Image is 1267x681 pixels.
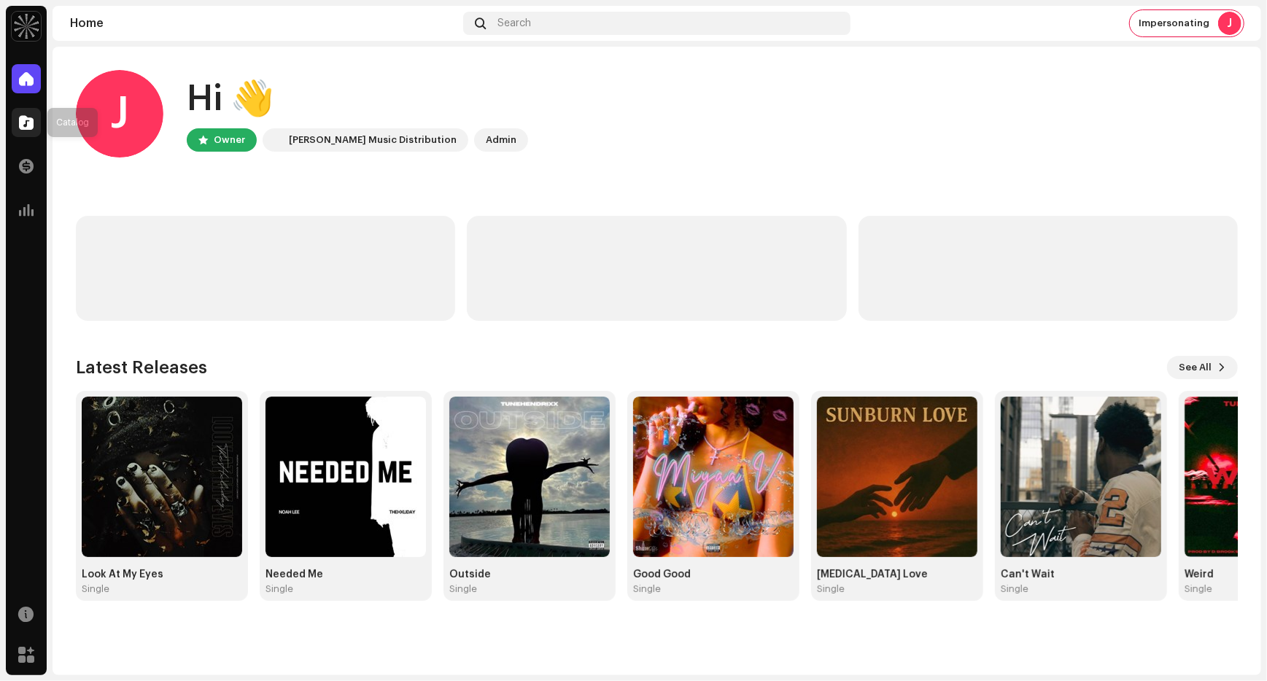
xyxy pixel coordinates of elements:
div: Outside [449,569,610,580]
img: eac165cd-085e-408e-b96b-881fc3310ff7 [82,397,242,557]
span: See All [1179,353,1212,382]
h3: Latest Releases [76,356,207,379]
div: Single [1001,583,1028,595]
span: Search [497,17,531,29]
div: Home [70,17,457,29]
img: bb598fd4-a685-4005-b7bc-eecfc0d8a1cd [12,12,41,41]
img: f8a3d236-d6a1-4d2f-954b-a652e8ba9b96 [817,397,977,557]
div: Owner [214,131,245,149]
img: c3b74224-c628-41a0-9421-33303aff982d [633,397,794,557]
div: Good Good [633,569,794,580]
div: Look At My Eyes [82,569,242,580]
div: Single [266,583,293,595]
div: [MEDICAL_DATA] Love [817,569,977,580]
div: Admin [486,131,516,149]
div: Single [449,583,477,595]
div: Single [817,583,845,595]
div: Single [633,583,661,595]
div: [PERSON_NAME] Music Distribution [289,131,457,149]
img: bb598fd4-a685-4005-b7bc-eecfc0d8a1cd [266,131,283,149]
div: J [76,70,163,157]
div: Single [82,583,109,595]
div: Can't Wait [1001,569,1161,580]
span: Impersonating [1139,17,1209,29]
img: 958546f5-ce80-4251-b0c8-e92dd97fd2f4 [449,397,610,557]
div: J [1218,12,1241,35]
img: 34043670-3ffe-470c-b12c-3da5da12fdaf [1001,397,1161,557]
img: cf936a03-7bae-4c74-a836-d7cfbc66b4ca [266,397,426,557]
div: Hi 👋 [187,76,528,122]
div: Single [1185,583,1212,595]
button: See All [1167,356,1238,379]
div: Needed Me [266,569,426,580]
